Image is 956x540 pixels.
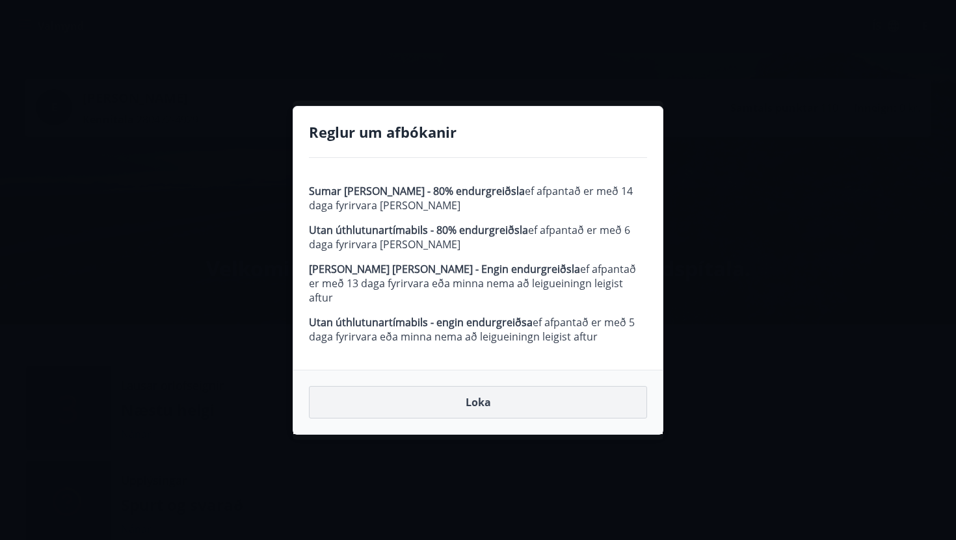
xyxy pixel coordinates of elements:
[309,122,647,142] h4: Reglur um afbókanir
[309,184,647,212] p: ef afpantað er með 14 daga fyrirvara [PERSON_NAME]
[309,184,525,198] strong: Sumar [PERSON_NAME] - 80% endurgreiðsla
[309,386,647,418] button: Loka
[309,262,647,305] p: ef afpantað er með 13 daga fyrirvara eða minna nema að leigueiningn leigist aftur
[309,262,580,276] strong: [PERSON_NAME] [PERSON_NAME] - Engin endurgreiðsla
[309,315,647,344] p: ef afpantað er með 5 daga fyrirvara eða minna nema að leigueiningn leigist aftur
[309,315,533,329] strong: Utan úthlutunartímabils - engin endurgreiðsa
[309,223,528,237] strong: Utan úthlutunartímabils - 80% endurgreiðsla
[309,223,647,251] p: ef afpantað er með 6 daga fyrirvara [PERSON_NAME]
